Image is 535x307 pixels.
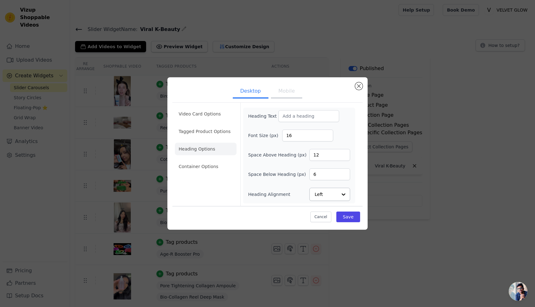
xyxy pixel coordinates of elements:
li: Container Options [175,160,237,173]
li: Heading Options [175,143,237,155]
label: Space Above Heading (px) [248,152,306,158]
label: Font Size (px) [248,132,282,139]
button: Desktop [233,85,268,99]
li: Tagged Product Options [175,125,237,138]
button: Save [336,212,360,222]
li: Video Card Options [175,108,237,120]
label: Heading Text [248,113,278,119]
a: Chat öffnen [509,282,527,301]
button: Close modal [355,82,363,90]
label: Space Below Heading (px) [248,171,306,177]
button: Cancel [310,212,331,222]
label: Heading Alignment [248,191,291,197]
input: Add a heading [278,110,339,122]
button: Mobile [271,85,302,99]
